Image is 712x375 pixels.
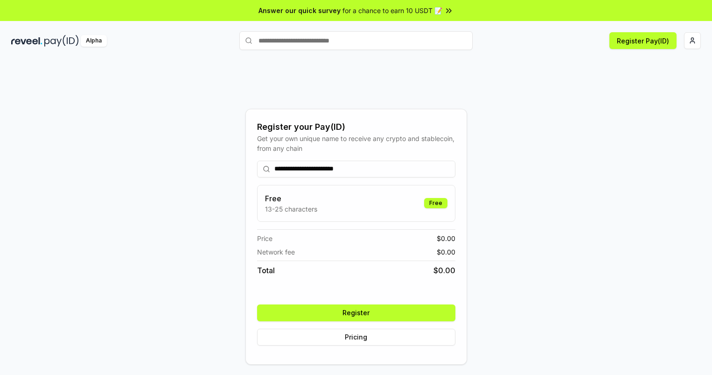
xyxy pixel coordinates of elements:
[257,247,295,257] span: Network fee
[424,198,447,208] div: Free
[81,35,107,47] div: Alpha
[257,233,272,243] span: Price
[258,6,341,15] span: Answer our quick survey
[265,204,317,214] p: 13-25 characters
[437,233,455,243] span: $ 0.00
[609,32,677,49] button: Register Pay(ID)
[433,265,455,276] span: $ 0.00
[265,193,317,204] h3: Free
[44,35,79,47] img: pay_id
[257,120,455,134] div: Register your Pay(ID)
[257,265,275,276] span: Total
[257,134,455,153] div: Get your own unique name to receive any crypto and stablecoin, from any chain
[437,247,455,257] span: $ 0.00
[342,6,442,15] span: for a chance to earn 10 USDT 📝
[257,329,455,346] button: Pricing
[11,35,42,47] img: reveel_dark
[257,304,455,321] button: Register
